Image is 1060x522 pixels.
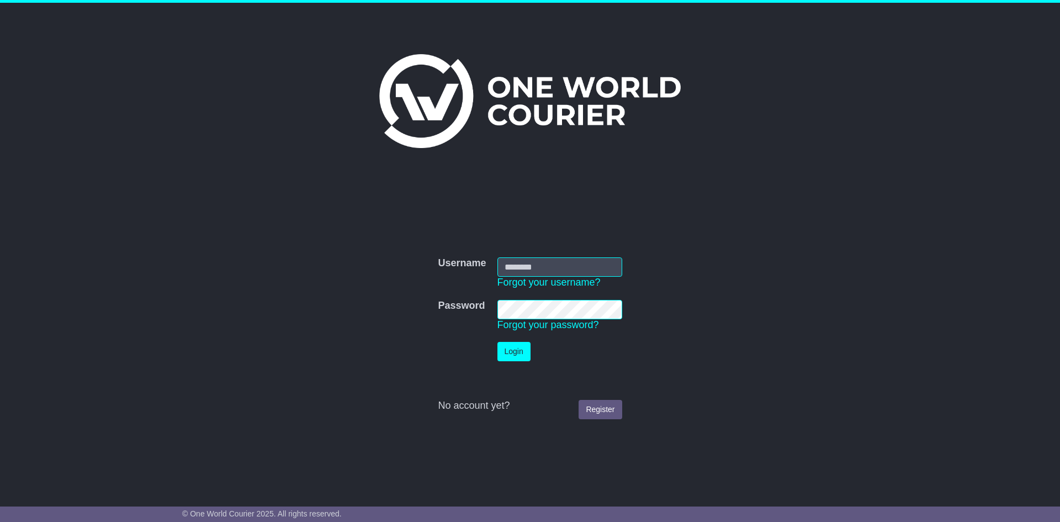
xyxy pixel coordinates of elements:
a: Register [579,400,622,419]
div: No account yet? [438,400,622,412]
a: Forgot your username? [497,277,601,288]
span: © One World Courier 2025. All rights reserved. [182,509,342,518]
img: One World [379,54,681,148]
button: Login [497,342,531,361]
label: Password [438,300,485,312]
label: Username [438,257,486,270]
a: Forgot your password? [497,319,599,330]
